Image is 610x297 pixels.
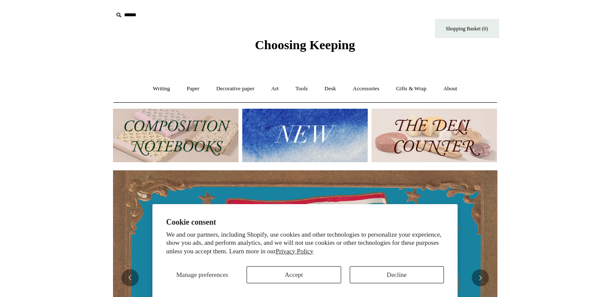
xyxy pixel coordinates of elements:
a: Privacy Policy [276,248,313,255]
a: Writing [145,77,178,100]
h2: Cookie consent [166,218,444,227]
a: Gifts & Wrap [388,77,434,100]
button: Previous [122,269,139,286]
a: Paper [179,77,207,100]
span: Choosing Keeping [255,38,355,52]
p: We and our partners, including Shopify, use cookies and other technologies to personalize your ex... [166,231,444,256]
img: 202302 Composition ledgers.jpg__PID:69722ee6-fa44-49dd-a067-31375e5d54ec [113,109,238,162]
a: Art [264,77,286,100]
button: Decline [350,266,444,283]
button: Manage preferences [166,266,238,283]
a: Accessories [345,77,387,100]
a: Tools [288,77,315,100]
span: Manage preferences [176,271,228,278]
a: Decorative paper [208,77,262,100]
a: Desk [317,77,344,100]
a: About [435,77,465,100]
img: The Deli Counter [372,109,497,162]
button: Accept [247,266,341,283]
a: Choosing Keeping [255,45,355,50]
button: Next [472,269,489,286]
a: Shopping Basket (0) [435,19,499,38]
img: New.jpg__PID:f73bdf93-380a-4a35-bcfe-7823039498e1 [242,109,368,162]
